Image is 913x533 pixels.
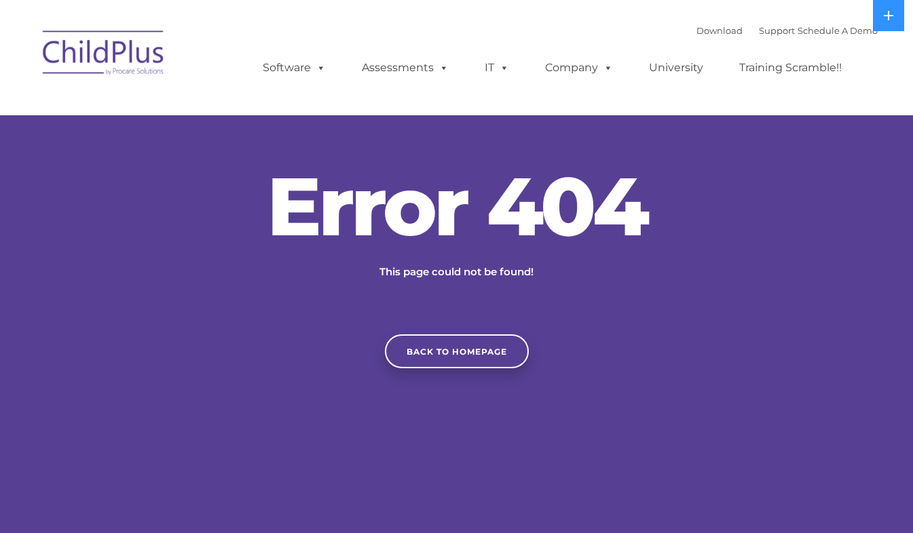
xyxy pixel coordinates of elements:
a: IT [471,54,523,81]
a: Download [696,25,743,36]
a: Back to homepage [385,334,529,368]
a: Assessments [348,54,462,81]
a: Schedule A Demo [798,25,878,36]
a: Support [759,25,795,36]
a: Software [249,54,339,81]
img: ChildPlus by Procare Solutions [36,21,172,89]
a: Training Scramble!! [726,54,855,81]
p: This page could not be found! [314,264,599,280]
font: | [696,25,878,36]
h2: Error 404 [253,165,660,247]
a: University [635,54,717,81]
a: Company [532,54,627,81]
